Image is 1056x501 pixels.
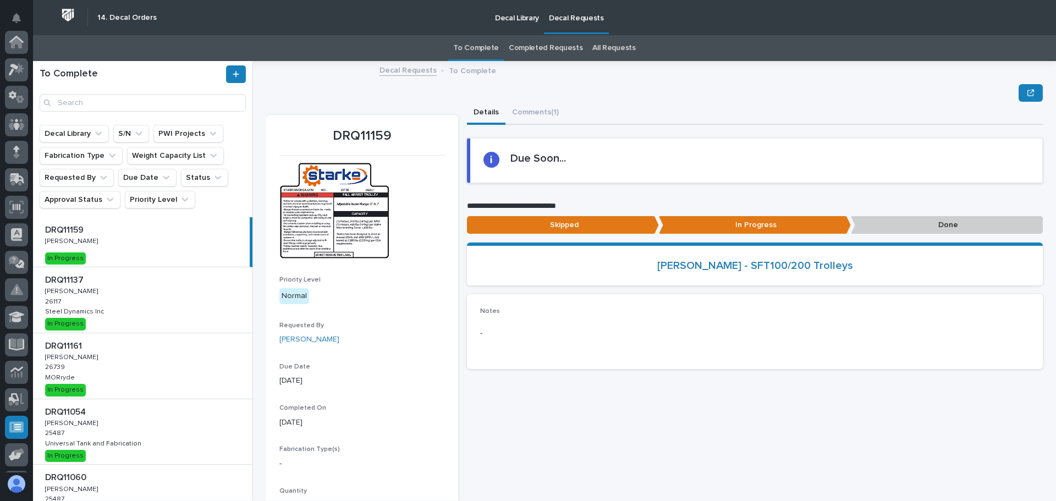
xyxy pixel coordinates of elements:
h1: To Complete [40,68,224,80]
button: users-avatar [5,472,28,496]
p: To Complete [449,64,496,76]
button: Notifications [5,7,28,30]
button: Comments (1) [505,102,565,125]
p: - [279,458,445,470]
p: [PERSON_NAME] [45,285,100,295]
span: Fabrication Type(s) [279,446,340,453]
p: Done [851,216,1043,234]
a: DRQ11054DRQ11054 [PERSON_NAME][PERSON_NAME] 2548725487 Universal Tank and FabricationUniversal Ta... [33,399,252,465]
span: Due Date [279,364,310,370]
a: Completed Requests [509,35,582,61]
p: - [480,328,1030,339]
h2: Due Soon... [510,152,566,165]
p: DRQ11159 [279,128,445,144]
p: DRQ11137 [45,273,86,285]
div: In Progress [45,318,86,330]
button: Details [467,102,505,125]
a: DRQ11159DRQ11159 [PERSON_NAME][PERSON_NAME] In Progress [33,217,252,267]
button: Decal Library [40,125,109,142]
p: [PERSON_NAME] [45,351,100,361]
h2: 14. Decal Orders [97,13,157,23]
span: Quantity [279,488,307,494]
button: Requested By [40,169,114,186]
button: Approval Status [40,191,120,208]
a: [PERSON_NAME] [279,334,339,345]
button: Weight Capacity List [127,147,224,164]
p: [PERSON_NAME] [45,235,100,245]
p: [PERSON_NAME] [45,417,100,427]
p: DRQ11161 [45,339,84,351]
img: DHDGaz9exiHXjh_2R6DEx2O0o9Z9FgcbOTg2XghoA9o [279,162,389,258]
p: Universal Tank and Fabrication [45,438,144,448]
div: In Progress [45,252,86,265]
p: DRQ11060 [45,470,89,483]
a: [PERSON_NAME] - SFT100/200 Trolleys [657,259,853,272]
a: DRQ11161DRQ11161 [PERSON_NAME][PERSON_NAME] 2673926739 MORrydeMORryde In Progress [33,333,252,399]
img: Workspace Logo [58,5,78,25]
p: 26117 [45,296,63,306]
p: [PERSON_NAME] [45,483,100,493]
a: DRQ11137DRQ11137 [PERSON_NAME][PERSON_NAME] 2611726117 Steel Dynamics IncSteel Dynamics Inc In Pr... [33,267,252,333]
input: Search [40,94,246,112]
p: [DATE] [279,417,445,428]
p: 26739 [45,361,67,371]
span: Completed On [279,405,326,411]
div: In Progress [45,384,86,396]
p: In Progress [659,216,851,234]
p: DRQ11159 [45,223,86,235]
p: MORryde [45,372,77,382]
button: PWI Projects [153,125,223,142]
div: In Progress [45,450,86,462]
p: [DATE] [279,375,445,387]
p: DRQ11054 [45,405,88,417]
div: Notifications [14,13,28,31]
button: Priority Level [125,191,195,208]
span: Requested By [279,322,324,329]
span: Notes [480,308,500,315]
button: Status [181,169,228,186]
span: Priority Level [279,277,321,283]
a: To Complete [453,35,499,61]
a: Decal Requests [380,63,437,76]
p: 25487 [45,427,67,437]
p: Steel Dynamics Inc [45,306,106,316]
p: Skipped [467,216,659,234]
button: Fabrication Type [40,147,123,164]
button: S/N [113,125,149,142]
a: All Requests [592,35,635,61]
button: Due Date [118,169,177,186]
div: Normal [279,288,309,304]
